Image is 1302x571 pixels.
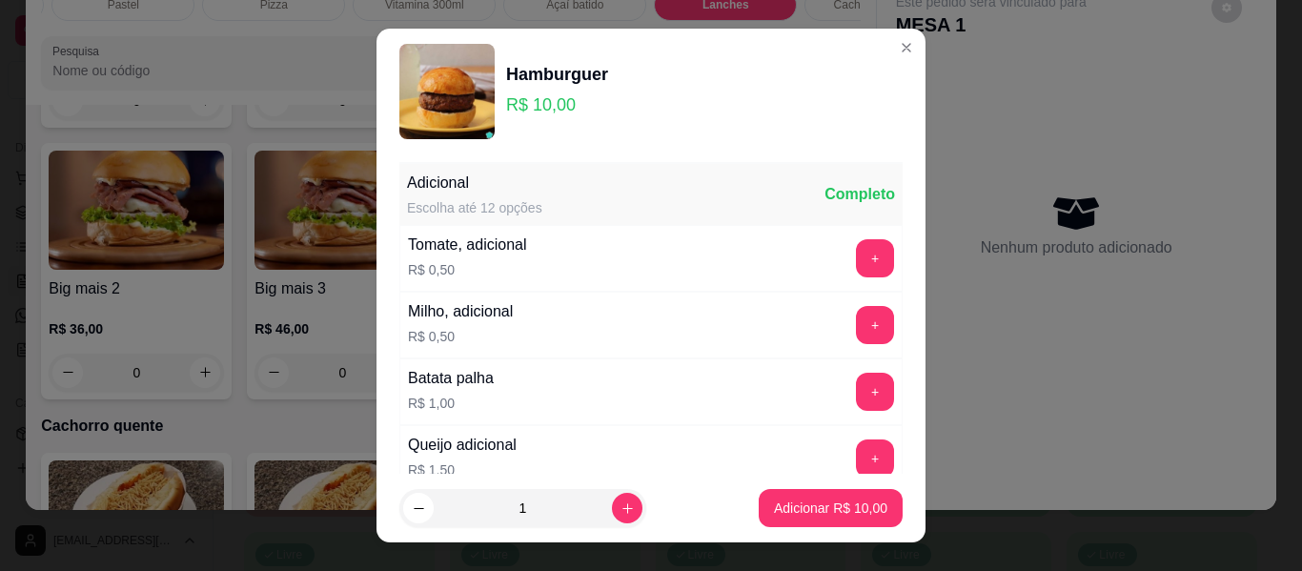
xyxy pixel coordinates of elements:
[408,260,527,279] p: R$ 0,50
[408,300,513,323] div: Milho, adicional
[774,499,887,518] p: Adicionar R$ 10,00
[506,92,608,118] p: R$ 10,00
[408,327,513,346] p: R$ 0,50
[408,434,517,457] div: Queijo adicional
[856,306,894,344] button: add
[759,489,903,527] button: Adicionar R$ 10,00
[403,493,434,523] button: decrease-product-quantity
[856,373,894,411] button: add
[408,367,494,390] div: Batata palha
[856,439,894,478] button: add
[612,493,642,523] button: increase-product-quantity
[408,394,494,413] p: R$ 1,00
[408,234,527,256] div: Tomate, adicional
[399,44,495,139] img: product-image
[824,183,895,206] div: Completo
[408,460,517,479] p: R$ 1,50
[506,61,608,88] div: Hamburguer
[407,172,542,194] div: Adicional
[856,239,894,277] button: add
[891,32,922,63] button: Close
[407,198,542,217] div: Escolha até 12 opções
